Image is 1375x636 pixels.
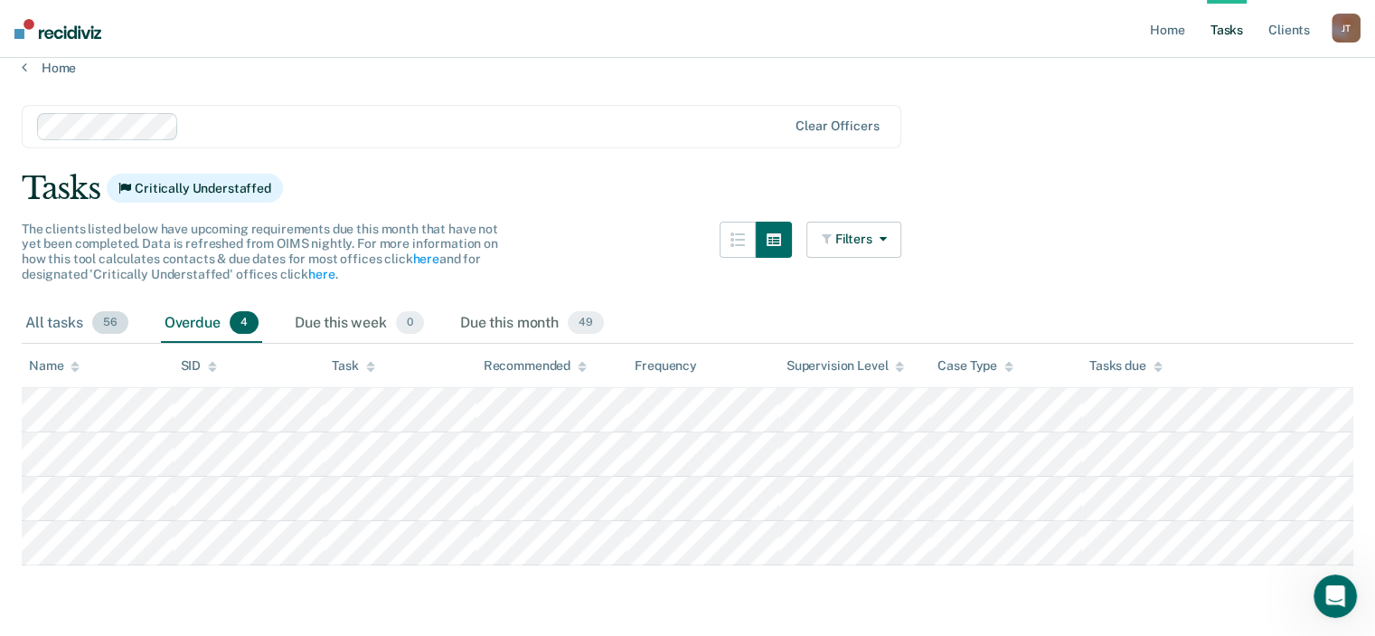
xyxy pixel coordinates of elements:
[332,358,374,374] div: Task
[1332,14,1361,43] button: JT
[806,222,902,258] button: Filters
[22,60,1353,76] a: Home
[1089,358,1163,374] div: Tasks due
[484,358,587,374] div: Recommended
[92,311,128,335] span: 56
[1332,14,1361,43] div: J T
[29,358,80,374] div: Name
[230,311,259,335] span: 4
[396,311,424,335] span: 0
[107,174,283,203] span: Critically Understaffed
[181,358,218,374] div: SID
[635,358,697,374] div: Frequency
[457,304,607,344] div: Due this month49
[412,252,438,266] a: here
[568,311,604,335] span: 49
[22,304,132,344] div: All tasks56
[291,304,428,344] div: Due this week0
[796,119,879,134] div: Clear officers
[22,222,498,281] span: The clients listed below have upcoming requirements due this month that have not yet been complet...
[161,304,262,344] div: Overdue4
[308,267,334,281] a: here
[786,358,905,374] div: Supervision Level
[22,170,1353,207] div: Tasks
[1314,574,1357,618] iframe: Intercom live chat
[14,19,101,39] img: Recidiviz
[937,358,1013,374] div: Case Type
